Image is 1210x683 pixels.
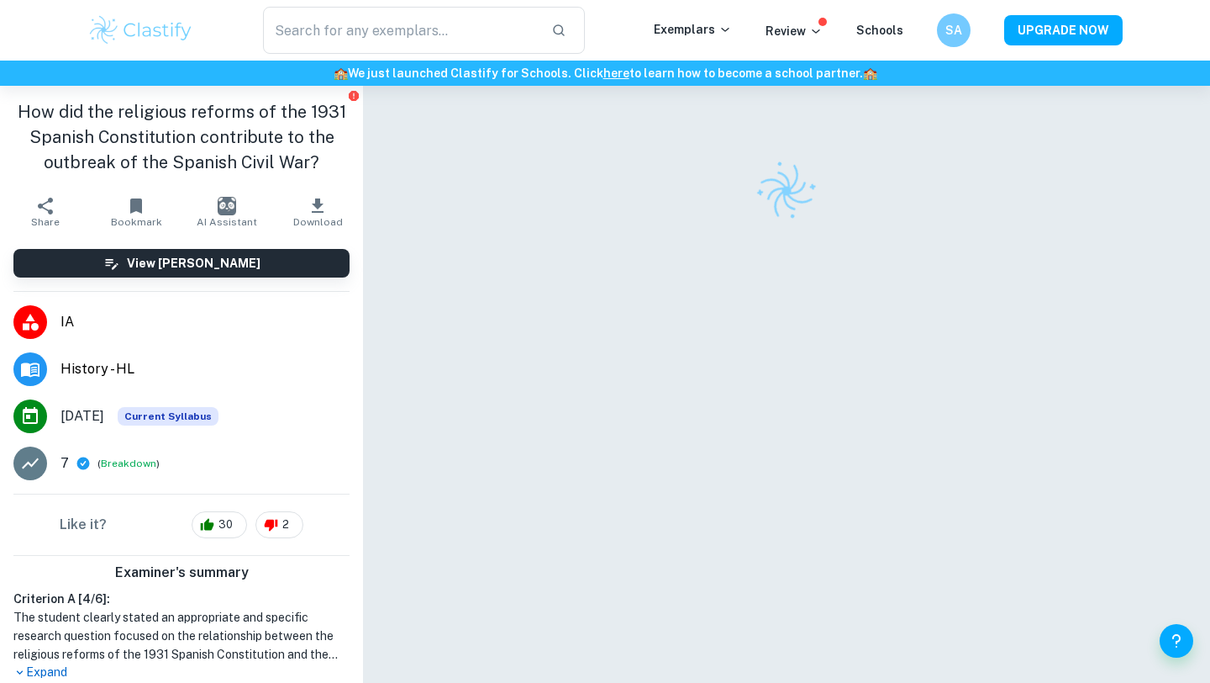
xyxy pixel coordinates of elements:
span: Bookmark [111,216,162,228]
h6: Examiner's summary [7,563,356,583]
span: Current Syllabus [118,407,218,426]
input: Search for any exemplars... [263,7,538,54]
a: here [603,66,629,80]
button: UPGRADE NOW [1004,15,1123,45]
h6: We just launched Clastify for Schools. Click to learn how to become a school partner. [3,64,1207,82]
button: Bookmark [91,188,181,236]
button: AI Assistant [181,188,272,236]
span: Share [31,216,60,228]
div: This exemplar is based on the current syllabus. Feel free to refer to it for inspiration/ideas wh... [118,407,218,426]
button: SA [937,13,971,47]
div: 2 [255,511,303,538]
p: Expand [13,664,350,681]
span: 30 [209,516,242,533]
img: Clastify logo [87,13,194,47]
span: 🏫 [863,66,877,80]
button: Help and Feedback [1160,624,1193,658]
span: ( ) [97,456,160,472]
span: [DATE] [60,406,104,426]
img: Clastify logo [745,150,827,231]
p: 7 [60,453,69,474]
span: History - HL [60,359,350,379]
span: IA [60,312,350,332]
span: AI Assistant [197,216,257,228]
p: Exemplars [654,20,732,39]
h6: View [PERSON_NAME] [127,254,260,273]
button: View [PERSON_NAME] [13,249,350,278]
h1: How did the religious reforms of the 1931 Spanish Constitution contribute to the outbreak of the ... [13,99,350,175]
button: Download [272,188,363,236]
button: Breakdown [101,456,156,471]
img: AI Assistant [218,197,236,215]
button: Report issue [347,89,360,102]
p: Review [765,22,823,40]
span: 2 [273,516,298,533]
h6: SA [944,21,964,40]
a: Schools [856,24,903,37]
span: 🏫 [334,66,348,80]
div: 30 [192,511,247,538]
h1: The student clearly stated an appropriate and specific research question focused on the relations... [13,608,350,664]
span: Download [293,216,343,228]
h6: Like it? [60,515,107,535]
h6: Criterion A [ 4 / 6 ]: [13,590,350,608]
